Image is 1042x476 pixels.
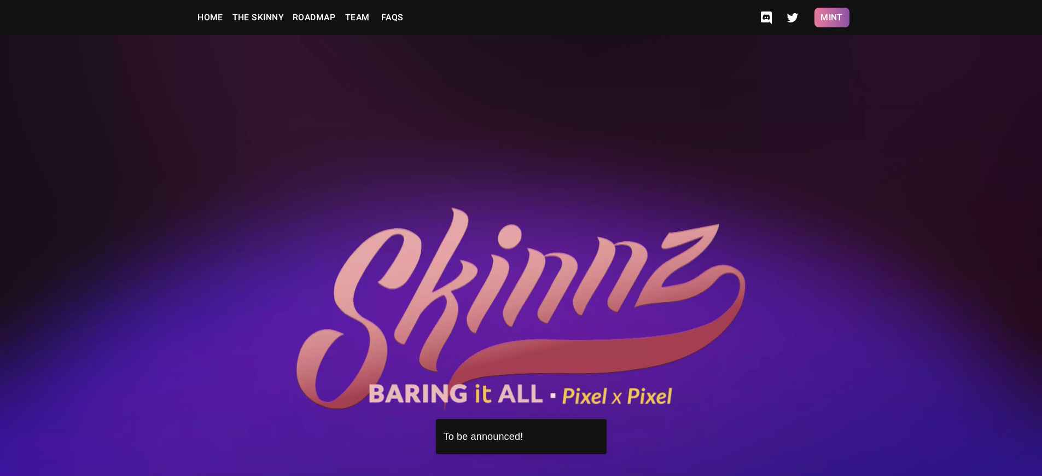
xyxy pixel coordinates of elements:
[228,7,289,28] a: The Skinny
[444,429,599,444] div: To be announced!
[375,7,410,28] a: FAQs
[193,7,228,28] a: Home
[340,7,375,28] a: Team
[814,8,849,27] button: Mint
[288,7,340,28] a: Roadmap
